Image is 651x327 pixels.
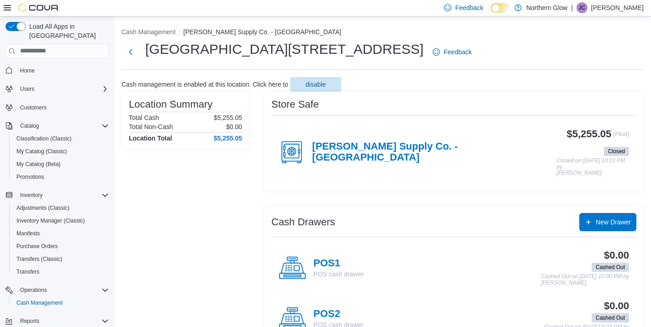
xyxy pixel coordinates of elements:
button: Classification (Classic) [9,132,112,145]
span: Inventory Manager (Classic) [16,217,85,224]
span: Manifests [13,228,109,239]
button: Cash Management [122,28,175,36]
a: Inventory Manager (Classic) [13,215,89,226]
nav: An example of EuiBreadcrumbs [122,27,644,38]
span: My Catalog (Beta) [13,159,109,170]
span: Cash Management [16,299,63,306]
span: Inventory [16,190,109,201]
span: Classification (Classic) [13,133,109,144]
button: My Catalog (Classic) [9,145,112,158]
button: Next [122,43,140,61]
button: Customers [2,101,112,114]
p: $5,255.05 [214,114,242,121]
button: Home [2,64,112,77]
p: $0.00 [226,123,242,130]
button: New Drawer [579,213,636,231]
span: Customers [20,104,47,111]
h4: [PERSON_NAME] Supply Co. - [GEOGRAPHIC_DATA] [312,141,556,164]
span: Inventory Manager (Classic) [13,215,109,226]
span: Cashed Out [596,263,625,271]
a: Manifests [13,228,43,239]
h3: $5,255.05 [567,129,612,140]
button: Inventory [16,190,46,201]
button: Operations [16,285,51,296]
h4: POS1 [313,258,364,270]
button: Operations [2,284,112,296]
span: Closed [608,147,625,156]
span: Users [20,85,34,93]
span: Home [16,65,109,76]
a: Transfers [13,266,43,277]
input: Dark Mode [491,3,510,13]
button: Transfers [9,265,112,278]
p: Closed on [DATE] 10:10 PM by [PERSON_NAME] [556,158,629,176]
span: My Catalog (Classic) [16,148,67,155]
span: Reports [20,317,39,325]
span: JC [579,2,586,13]
button: Inventory [2,189,112,202]
button: Purchase Orders [9,240,112,253]
span: Reports [16,316,109,327]
p: [PERSON_NAME] [591,2,644,13]
a: Purchase Orders [13,241,62,252]
span: Users [16,83,109,94]
button: Catalog [16,120,42,131]
button: Manifests [9,227,112,240]
span: Adjustments (Classic) [13,202,109,213]
span: Promotions [16,173,44,181]
span: Feedback [444,47,471,57]
span: disable [306,80,326,89]
a: Customers [16,102,50,113]
span: Classification (Classic) [16,135,72,142]
h3: Store Safe [271,99,319,110]
span: Transfers [16,268,39,275]
p: Cashed Out on [DATE] 10:00 PM by [PERSON_NAME] [541,274,629,286]
button: Catalog [2,119,112,132]
button: Reports [16,316,43,327]
button: Transfers (Classic) [9,253,112,265]
button: Users [2,83,112,95]
p: (Float) [613,129,629,145]
button: Adjustments (Classic) [9,202,112,214]
span: Transfers (Classic) [16,255,62,263]
span: Feedback [455,3,483,12]
a: My Catalog (Beta) [13,159,64,170]
span: Home [20,67,35,74]
span: Cashed Out [592,313,629,322]
span: Cash Management [13,297,109,308]
a: Transfers (Classic) [13,254,66,265]
button: Inventory Manager (Classic) [9,214,112,227]
span: Cashed Out [592,263,629,272]
span: Adjustments (Classic) [16,204,69,212]
h3: $0.00 [604,301,629,311]
span: Purchase Orders [16,243,58,250]
h3: Cash Drawers [271,217,335,228]
a: Promotions [13,171,48,182]
span: Catalog [16,120,109,131]
span: Closed [604,147,629,156]
span: Operations [20,286,47,294]
a: Adjustments (Classic) [13,202,73,213]
p: Cash management is enabled at this location. Click here to [122,81,288,88]
a: Classification (Classic) [13,133,75,144]
span: Transfers [13,266,109,277]
span: Promotions [13,171,109,182]
p: | [571,2,573,13]
a: Home [16,65,38,76]
span: My Catalog (Classic) [13,146,109,157]
span: Cashed Out [596,314,625,322]
h4: Location Total [129,135,172,142]
span: Operations [16,285,109,296]
p: POS cash drawer [313,270,364,279]
button: [PERSON_NAME] Supply Co. - [GEOGRAPHIC_DATA] [183,28,341,36]
span: My Catalog (Beta) [16,161,61,168]
a: Cash Management [13,297,66,308]
h6: Total Non-Cash [129,123,173,130]
h4: POS2 [313,308,364,320]
span: Transfers (Classic) [13,254,109,265]
div: Jesse Cettina [577,2,587,13]
h3: Location Summary [129,99,212,110]
h1: [GEOGRAPHIC_DATA][STREET_ADDRESS] [145,40,423,58]
span: Purchase Orders [13,241,109,252]
button: My Catalog (Beta) [9,158,112,171]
